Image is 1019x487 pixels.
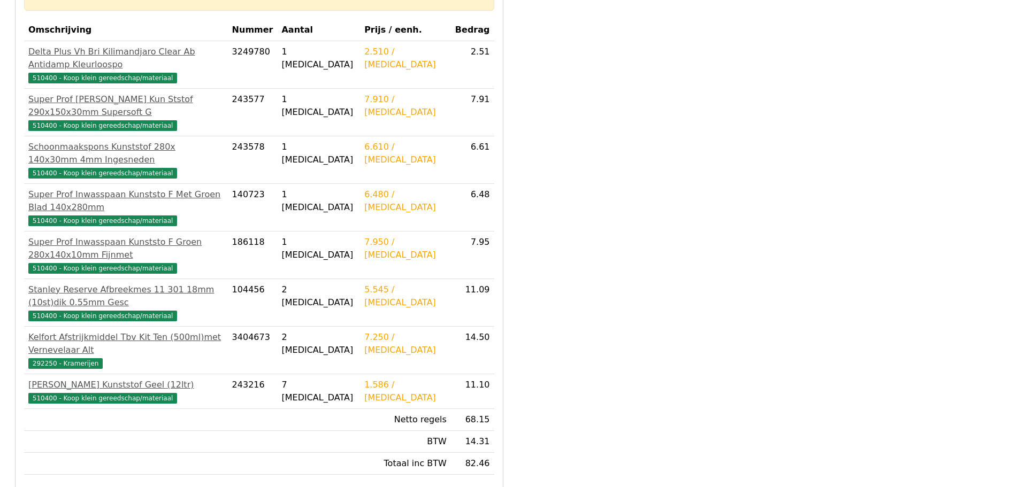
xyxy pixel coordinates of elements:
[28,236,224,274] a: Super Prof Inwasspaan Kunststo F Groen 280x140x10mm Fijnmet510400 - Koop klein gereedschap/materiaal
[451,409,494,431] td: 68.15
[28,263,177,274] span: 510400 - Koop klein gereedschap/materiaal
[364,141,447,166] div: 6.610 / [MEDICAL_DATA]
[28,120,177,131] span: 510400 - Koop klein gereedschap/materiaal
[24,19,228,41] th: Omschrijving
[281,283,356,309] div: 2 [MEDICAL_DATA]
[28,93,224,119] div: Super Prof [PERSON_NAME] Kun Ststof 290x150x30mm Supersoft G
[451,41,494,89] td: 2.51
[28,215,177,226] span: 510400 - Koop klein gereedschap/materiaal
[281,93,356,119] div: 1 [MEDICAL_DATA]
[28,188,224,227] a: Super Prof Inwasspaan Kunststo F Met Groen Blad 140x280mm510400 - Koop klein gereedschap/materiaal
[28,331,224,357] div: Kelfort Afstrijkmiddel Tbv Kit Ten (500ml)met Vernevelaar Alt
[28,283,224,322] a: Stanley Reserve Afbreekmes 11 301 18mm (10st)dik 0.55mm Gesc510400 - Koop klein gereedschap/mater...
[228,279,278,327] td: 104456
[451,19,494,41] th: Bedrag
[281,236,356,261] div: 1 [MEDICAL_DATA]
[364,45,447,71] div: 2.510 / [MEDICAL_DATA]
[28,393,177,404] span: 510400 - Koop klein gereedschap/materiaal
[228,231,278,279] td: 186118
[28,73,177,83] span: 510400 - Koop klein gereedschap/materiaal
[28,311,177,321] span: 510400 - Koop klein gereedschap/materiaal
[281,188,356,214] div: 1 [MEDICAL_DATA]
[228,184,278,231] td: 140723
[28,283,224,309] div: Stanley Reserve Afbreekmes 11 301 18mm (10st)dik 0.55mm Gesc
[28,331,224,369] a: Kelfort Afstrijkmiddel Tbv Kit Ten (500ml)met Vernevelaar Alt292250 - Kramerijen
[451,184,494,231] td: 6.48
[277,19,360,41] th: Aantal
[228,41,278,89] td: 3249780
[281,45,356,71] div: 1 [MEDICAL_DATA]
[228,89,278,136] td: 243577
[228,136,278,184] td: 243578
[451,374,494,409] td: 11.10
[28,93,224,132] a: Super Prof [PERSON_NAME] Kun Ststof 290x150x30mm Supersoft G510400 - Koop klein gereedschap/mater...
[360,453,451,475] td: Totaal inc BTW
[28,188,224,214] div: Super Prof Inwasspaan Kunststo F Met Groen Blad 140x280mm
[28,45,224,84] a: Delta Plus Vh Bri Kilimandjaro Clear Ab Antidamp Kleurloospo510400 - Koop klein gereedschap/mater...
[451,136,494,184] td: 6.61
[28,378,224,404] a: [PERSON_NAME] Kunststof Geel (12ltr)510400 - Koop klein gereedschap/materiaal
[360,431,451,453] td: BTW
[281,378,356,404] div: 7 [MEDICAL_DATA]
[451,89,494,136] td: 7.91
[28,358,103,369] span: 292250 - Kramerijen
[364,283,447,309] div: 5.545 / [MEDICAL_DATA]
[451,279,494,327] td: 11.09
[28,141,224,166] div: Schoonmaakspons Kunststof 280x 140x30mm 4mm Ingesneden
[364,188,447,214] div: 6.480 / [MEDICAL_DATA]
[28,45,224,71] div: Delta Plus Vh Bri Kilimandjaro Clear Ab Antidamp Kleurloospo
[360,19,451,41] th: Prijs / eenh.
[28,141,224,179] a: Schoonmaakspons Kunststof 280x 140x30mm 4mm Ingesneden510400 - Koop klein gereedschap/materiaal
[451,453,494,475] td: 82.46
[364,378,447,404] div: 1.586 / [MEDICAL_DATA]
[451,327,494,374] td: 14.50
[28,236,224,261] div: Super Prof Inwasspaan Kunststo F Groen 280x140x10mm Fijnmet
[28,378,224,391] div: [PERSON_NAME] Kunststof Geel (12ltr)
[228,19,278,41] th: Nummer
[281,331,356,357] div: 2 [MEDICAL_DATA]
[451,231,494,279] td: 7.95
[281,141,356,166] div: 1 [MEDICAL_DATA]
[228,327,278,374] td: 3404673
[360,409,451,431] td: Netto regels
[228,374,278,409] td: 243216
[28,168,177,179] span: 510400 - Koop klein gereedschap/materiaal
[364,93,447,119] div: 7.910 / [MEDICAL_DATA]
[364,236,447,261] div: 7.950 / [MEDICAL_DATA]
[451,431,494,453] td: 14.31
[364,331,447,357] div: 7.250 / [MEDICAL_DATA]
